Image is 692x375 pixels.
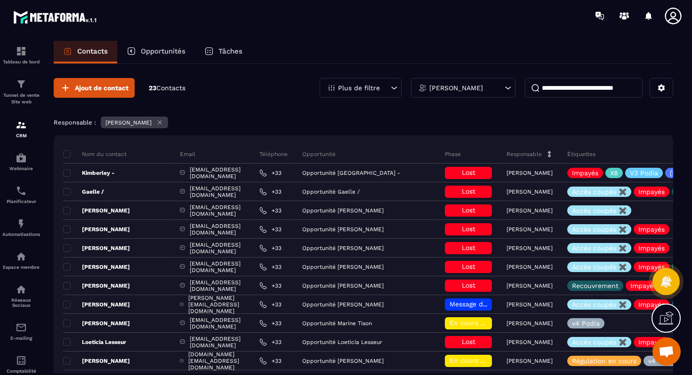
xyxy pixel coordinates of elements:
a: +33 [259,357,282,365]
p: Opportunité Loeticia Lesseur [302,339,382,345]
p: Régulation en cours [572,358,636,364]
p: [PERSON_NAME] [63,207,130,214]
p: V3 Podia [630,170,658,176]
p: [PERSON_NAME] [63,320,130,327]
a: +33 [259,263,282,271]
p: Impayés [638,245,665,251]
span: Lost [462,187,475,195]
p: Responsable : [54,119,96,126]
p: Contacts [77,47,108,55]
p: Loeticia Lesseur [63,338,126,346]
p: [PERSON_NAME] [507,282,553,289]
p: Tâches [218,47,242,55]
p: Opportunité [PERSON_NAME] [302,226,384,233]
p: Opportunité [PERSON_NAME] [302,245,384,251]
span: Lost [462,263,475,270]
a: +33 [259,244,282,252]
img: formation [16,46,27,57]
p: Accès coupés ✖️ [572,245,627,251]
p: CRM [2,133,40,138]
p: [PERSON_NAME] [63,226,130,233]
p: Réseaux Sociaux [2,297,40,308]
p: Impayés [638,226,665,233]
img: automations [16,152,27,164]
p: Opportunité [PERSON_NAME] [302,358,384,364]
a: social-networksocial-networkRéseaux Sociaux [2,277,40,315]
span: Ajout de contact [75,83,129,93]
p: Opportunité [PERSON_NAME] [302,282,384,289]
a: formationformationTunnel de vente Site web [2,71,40,112]
a: +33 [259,301,282,308]
p: Accès coupés ✖️ [572,226,627,233]
p: Opportunité [302,150,336,158]
p: [PERSON_NAME] [507,245,553,251]
span: Lost [462,281,475,289]
p: Espace membre [2,265,40,270]
p: [PERSON_NAME] [507,264,553,270]
a: schedulerschedulerPlanificateur [2,178,40,211]
p: [PERSON_NAME] [507,301,553,308]
p: Opportunité [PERSON_NAME] [302,264,384,270]
p: [PERSON_NAME] [63,263,130,271]
span: Message de bienvenue [450,300,523,308]
p: v4 Podia [648,358,676,364]
p: [PERSON_NAME] [63,357,130,365]
span: En cours de régularisation [450,357,535,364]
a: automationsautomationsWebinaire [2,145,40,178]
p: Accès coupés ✖️ [572,339,627,345]
img: formation [16,78,27,90]
p: [PERSON_NAME] [507,207,553,214]
p: Recouvrement [572,282,619,289]
span: Lost [462,244,475,251]
p: [PERSON_NAME] [63,244,130,252]
p: X8 [610,170,618,176]
p: Accès coupés ✖️ [572,264,627,270]
p: [PERSON_NAME] [63,301,130,308]
p: Impayés [638,339,665,345]
button: Ajout de contact [54,78,135,98]
a: +33 [259,188,282,195]
p: Opportunité Gaelle / [302,188,360,195]
a: Tâches [195,41,252,63]
p: Impayés [630,282,657,289]
p: Gaelle / [63,188,104,195]
p: Opportunité [GEOGRAPHIC_DATA] - [302,170,400,176]
a: formationformationTableau de bord [2,39,40,71]
img: automations [16,218,27,229]
p: Automatisations [2,232,40,237]
p: Impayés [572,170,598,176]
a: Contacts [54,41,117,63]
p: [PERSON_NAME] [507,188,553,195]
a: +33 [259,169,282,177]
p: Plus de filtre [338,85,380,91]
a: Opportunités [117,41,195,63]
span: Contacts [156,84,185,92]
a: +33 [259,207,282,214]
p: E-mailing [2,336,40,341]
p: Kimberley - [63,169,114,177]
p: [PERSON_NAME] [105,119,152,126]
p: [PERSON_NAME] [429,85,483,91]
p: Nom du contact [63,150,127,158]
a: +33 [259,226,282,233]
img: automations [16,251,27,262]
img: social-network [16,284,27,295]
p: Tableau de bord [2,59,40,64]
span: Lost [462,206,475,214]
img: scheduler [16,185,27,196]
p: [PERSON_NAME] [507,226,553,233]
img: formation [16,119,27,131]
span: Lost [462,169,475,176]
p: Tunnel de vente Site web [2,92,40,105]
a: +33 [259,320,282,327]
p: Webinaire [2,166,40,171]
p: [PERSON_NAME] [507,170,553,176]
a: +33 [259,338,282,346]
p: Opportunité [PERSON_NAME] [302,301,384,308]
p: v4 Podia [572,320,600,327]
img: accountant [16,355,27,366]
p: Accès coupés ✖️ [572,301,627,308]
p: Téléphone [259,150,288,158]
span: Lost [462,225,475,233]
a: formationformationCRM [2,112,40,145]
